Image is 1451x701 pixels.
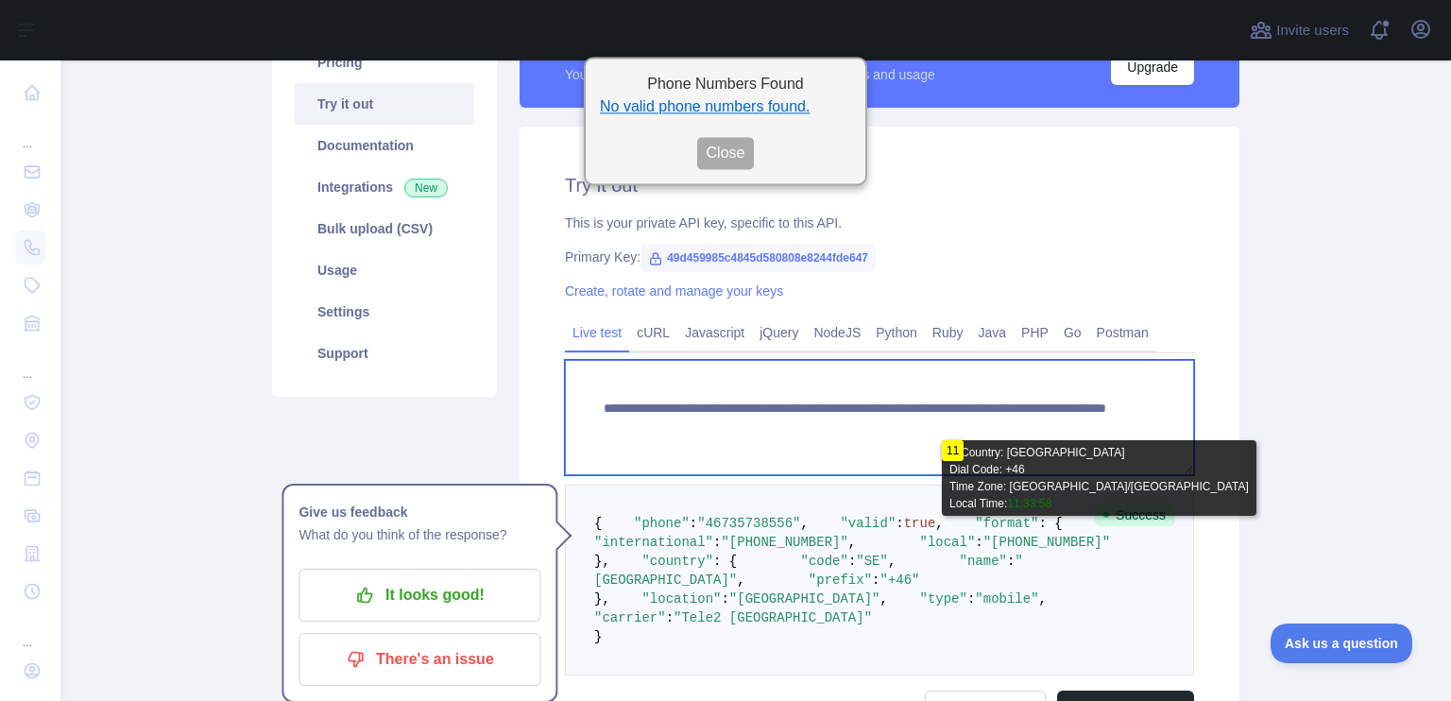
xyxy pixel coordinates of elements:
span: "format" [975,516,1038,531]
span: : [666,610,674,625]
span: , [888,554,896,569]
span: "international" [594,535,713,550]
span: : [896,516,903,531]
a: Pricing [295,42,474,83]
span: "type" [920,591,967,607]
a: Support [295,333,474,374]
li: No valid phone numbers found. [600,96,851,119]
span: : { [1039,516,1063,531]
span: "SE" [856,554,888,569]
span: : [690,516,697,531]
h1: Give us feedback [299,501,540,523]
span: "[PHONE_NUMBER]" [721,535,847,550]
span: "[GEOGRAPHIC_DATA]" [729,591,880,607]
a: Java [971,317,1015,348]
span: }, [594,591,610,607]
span: : [975,535,982,550]
h2: Try it out [565,172,1194,198]
span: "carrier" [594,610,666,625]
a: Create, rotate and manage your keys [565,283,783,299]
span: : [1007,554,1015,569]
a: cURL [629,317,677,348]
a: Live test [565,317,629,348]
span: 49d459985c4845d580808e8244fde647 [640,244,876,272]
button: It looks good! [299,569,540,622]
p: It looks good! [313,579,526,611]
div: This is your private API key, specific to this API. [565,214,1194,232]
span: "valid" [840,516,896,531]
iframe: Toggle Customer Support [1271,624,1413,663]
a: PHP [1014,317,1056,348]
span: , [848,535,856,550]
span: : [967,591,975,607]
span: { [594,516,602,531]
a: Usage [295,249,474,291]
span: , [1039,591,1047,607]
div: ---Country: [GEOGRAPHIC_DATA] Dial Code: +46 Time Zone: [GEOGRAPHIC_DATA]/[GEOGRAPHIC_DATA] Local... [942,440,1256,516]
span: true [904,516,936,531]
a: Documentation [295,125,474,166]
div: ... [15,612,45,650]
a: Python [868,317,925,348]
span: "location" [641,591,721,607]
button: There's an issue [299,633,540,686]
a: Javascript [677,317,752,348]
a: Integrations New [295,166,474,208]
a: NodeJS [806,317,868,348]
span: "code" [800,554,847,569]
span: : { [713,554,737,569]
span: "Tele2 [GEOGRAPHIC_DATA]" [674,610,872,625]
span: : [713,535,721,550]
span: "46735738556" [697,516,800,531]
span: "name" [960,554,1007,569]
span: Invite users [1276,20,1349,42]
a: Settings [295,291,474,333]
a: jQuery [752,317,806,348]
button: Close [697,138,755,170]
span: "mobile" [975,591,1038,607]
h2: Phone Numbers Found [600,74,851,96]
div: Primary Key: [565,248,1194,266]
button: Upgrade [1111,49,1194,85]
a: Go [1056,317,1089,348]
p: There's an issue [313,643,526,675]
p: What do you think of the response? [299,523,540,546]
span: : [721,591,728,607]
span: "local" [919,535,975,550]
a: Postman [1089,317,1156,348]
span: "country" [641,554,713,569]
span: "+46" [879,573,919,588]
span: "[PHONE_NUMBER]" [983,535,1110,550]
span: , [879,591,887,607]
span: New [404,179,448,197]
span: "[GEOGRAPHIC_DATA]" [594,554,1023,588]
span: } [594,629,602,644]
span: }, [594,554,610,569]
span: "prefix" [809,573,872,588]
span: "phone" [634,516,690,531]
span: , [737,573,744,588]
a: Try it out [295,83,474,125]
a: Ruby [925,317,971,348]
span: , [800,516,808,531]
div: ... [15,113,45,151]
span: , [935,516,943,531]
a: Bulk upload (CSV) [295,208,474,249]
span: : [848,554,856,569]
button: Invite users [1246,15,1353,45]
div: You are currently on a free plan with limited features and usage [565,65,935,84]
span: : [872,573,879,588]
span: 11:33:58 [1007,497,1051,510]
div: ... [15,344,45,382]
